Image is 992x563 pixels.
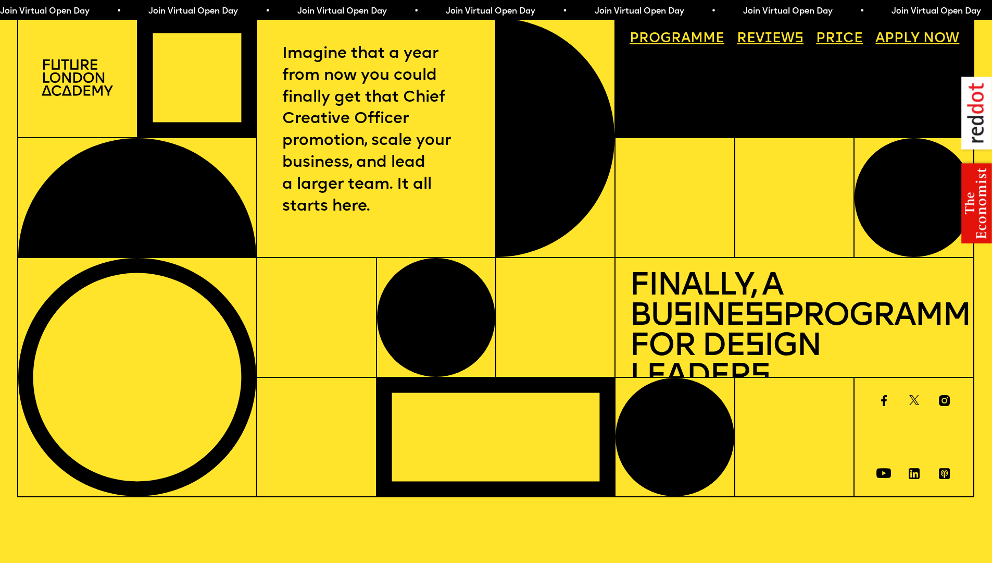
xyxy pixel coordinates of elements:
[562,7,567,16] span: •
[809,25,870,53] a: Price
[673,301,692,333] span: s
[711,7,716,16] span: •
[860,7,864,16] span: •
[744,301,783,333] span: ss
[745,331,764,363] span: s
[282,43,471,218] p: Imagine that a year from now you could finally get that Chief Creative Officer promotion, scale y...
[265,7,270,16] span: •
[117,7,121,16] span: •
[875,32,885,46] span: A
[869,25,966,53] a: Apply now
[681,32,690,46] span: a
[750,361,770,393] span: s
[730,25,810,53] a: Reviews
[630,272,960,393] h1: Finally, a Bu ine Programme for De ign Leader
[623,25,731,53] a: Programme
[414,7,419,16] span: •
